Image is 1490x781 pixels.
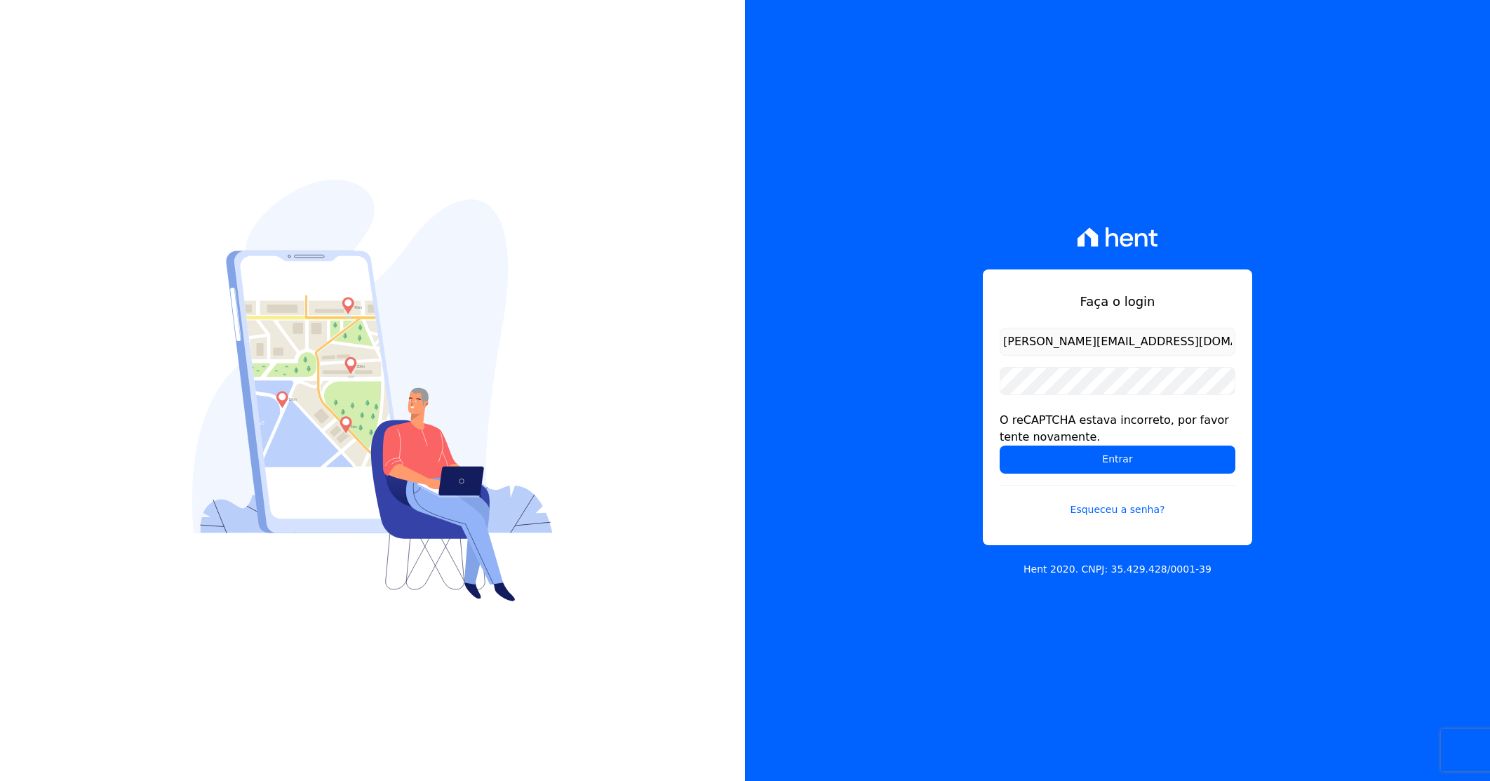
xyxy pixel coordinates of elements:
input: Email [1000,328,1235,356]
h1: Faça o login [1000,292,1235,311]
input: Entrar [1000,446,1235,474]
div: O reCAPTCHA estava incorreto, por favor tente novamente. [1000,412,1235,446]
img: Login [192,180,553,601]
p: Hent 2020. CNPJ: 35.429.428/0001-39 [1023,562,1212,577]
a: Esqueceu a senha? [1000,485,1235,517]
